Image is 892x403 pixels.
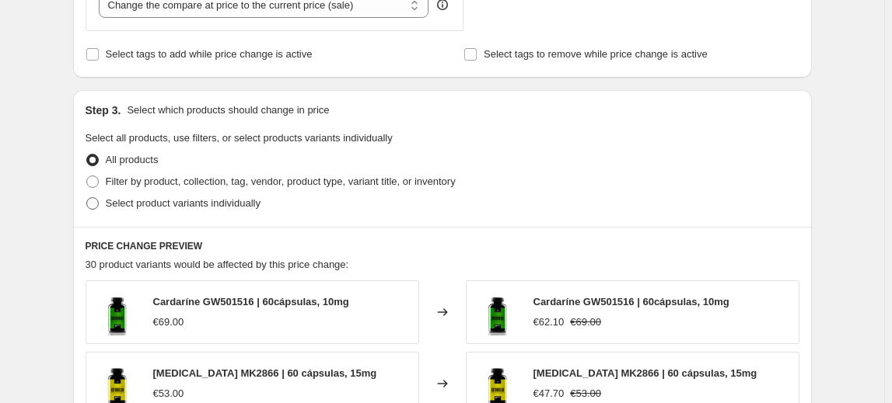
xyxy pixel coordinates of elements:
[106,197,261,209] span: Select product variants individually
[86,102,121,118] h2: Step 3.
[153,367,377,379] span: [MEDICAL_DATA] MK2866 | 60 cápsulas, 15mg
[106,48,313,60] span: Select tags to add while price change is active
[94,289,141,335] img: CARDARINE_80x.jpg
[474,289,521,335] img: CARDARINE_80x.jpg
[153,314,184,330] div: €69.00
[533,296,729,307] span: Cardaríne GW501516 | 60cápsulas, 10mg
[86,259,349,270] span: 30 product variants would be affected by this price change:
[533,367,757,379] span: [MEDICAL_DATA] MK2866 | 60 cápsulas, 15mg
[127,102,329,118] p: Select which products should change in price
[533,386,565,401] div: €47.70
[153,386,184,401] div: €53.00
[484,48,708,60] span: Select tags to remove while price change is active
[533,314,565,330] div: €62.10
[570,314,601,330] strike: €69.00
[153,296,349,307] span: Cardaríne GW501516 | 60cápsulas, 10mg
[86,240,799,252] h6: PRICE CHANGE PREVIEW
[86,132,393,144] span: Select all products, use filters, or select products variants individually
[106,175,456,187] span: Filter by product, collection, tag, vendor, product type, variant title, or inventory
[106,154,159,165] span: All products
[570,386,601,401] strike: €53.00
